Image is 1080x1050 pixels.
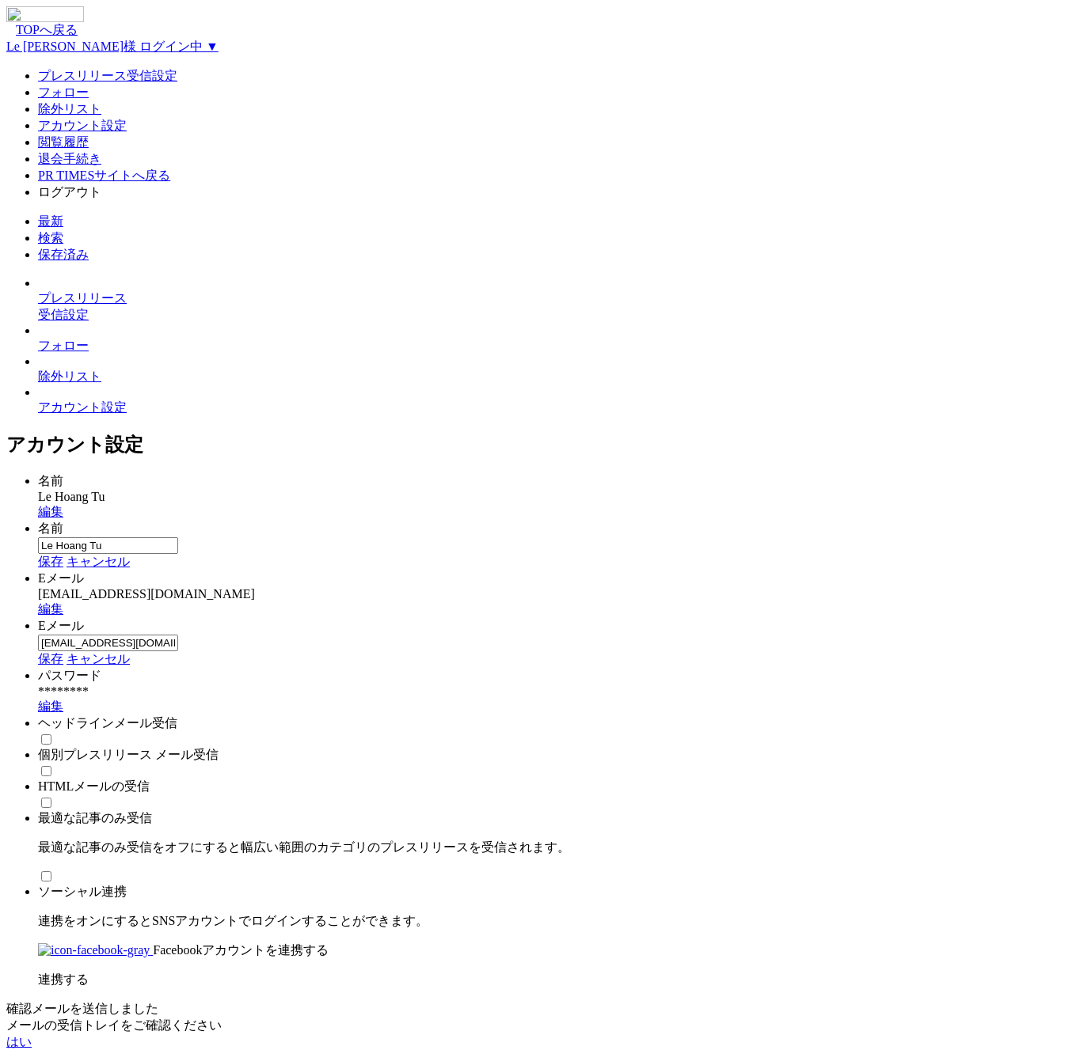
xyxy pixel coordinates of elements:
[38,473,1074,490] div: 名前
[38,840,1074,856] p: 最適な記事のみ受信をオフにすると幅広い範囲のカテゴリのプレスリリースを受信されます。
[38,884,1074,930] div: ソーシャル連携
[6,23,78,36] a: TOPへ戻る
[67,555,130,568] a: キャンセル
[38,169,170,182] a: PR TIMESサイトへ戻る
[38,339,89,352] a: フォロー
[38,214,63,228] a: 最新
[38,69,177,82] a: プレスリリース受信設定
[38,652,63,665] a: 保存
[38,779,1074,795] div: HTMLメールの受信
[38,913,1074,930] p: 連携をオンにするとSNSアカウントでログインすることができます。
[38,972,1074,988] p: 連携する
[38,152,101,165] a: 退会手続き
[38,587,1074,601] div: [EMAIL_ADDRESS][DOMAIN_NAME]
[38,699,63,713] a: 編集
[38,85,89,99] a: フォロー
[38,618,1074,635] div: Eメール
[38,119,127,132] a: アカウント設定
[38,555,63,568] a: 保存
[6,1035,32,1048] a: はい
[38,370,101,383] a: 除外リスト
[38,291,127,321] a: プレスリリース受信設定
[6,25,16,34] img: arrow.png
[38,231,63,244] a: 検索
[6,1018,1074,1034] div: メールの受信トレイをご確認ください
[38,102,101,116] a: 除外リスト
[38,185,101,199] a: ログアウト
[38,570,1074,587] div: Eメール
[38,810,1074,856] div: 最適な記事のみ受信
[6,40,124,53] span: Le [PERSON_NAME]
[38,668,1074,684] div: パスワード
[6,432,1074,457] h2: アカウント設定
[38,747,1074,764] div: 個別プレスリリース メール受信
[38,602,63,616] a: 編集
[153,943,329,957] span: Facebookアカウントを連携する
[38,521,1074,537] div: 名前
[38,490,1074,504] div: Le Hoang Tu
[6,6,84,22] img: logo.png
[6,1001,1074,1018] div: 確認メールを送信しました
[38,715,1074,732] div: ヘッドラインメール受信
[6,40,219,53] a: Le [PERSON_NAME]様 ログイン中 ▼
[38,135,89,149] a: 閲覧履歴
[67,652,130,665] a: キャンセル
[38,248,89,261] a: 保存済み
[38,505,63,518] a: 編集
[38,943,150,957] img: icon-facebook-gray
[38,400,127,414] a: アカウント設定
